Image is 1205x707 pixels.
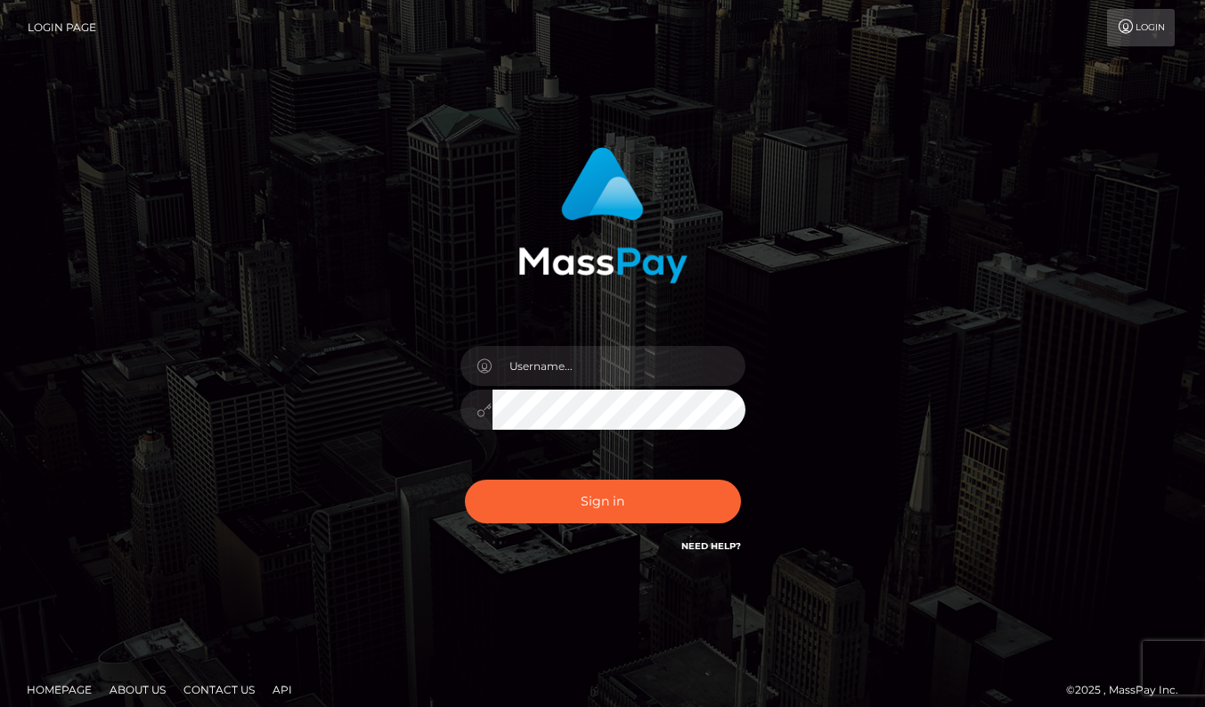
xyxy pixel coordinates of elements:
[493,346,745,386] input: Username...
[176,676,262,703] a: Contact Us
[518,147,688,284] img: MassPay Login
[102,676,173,703] a: About Us
[681,540,741,552] a: Need Help?
[20,676,99,703] a: Homepage
[28,9,96,46] a: Login Page
[265,676,299,703] a: API
[1107,9,1175,46] a: Login
[1066,680,1192,700] div: © 2025 , MassPay Inc.
[465,480,741,523] button: Sign in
